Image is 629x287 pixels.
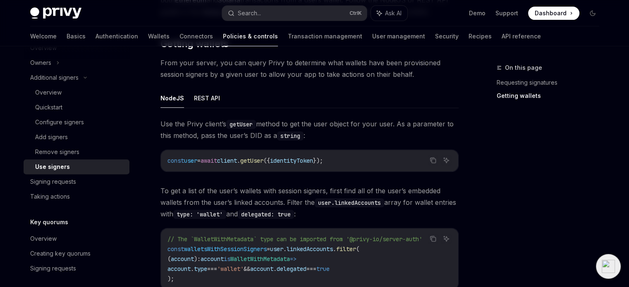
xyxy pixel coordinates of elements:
a: Support [495,9,518,17]
a: Connectors [179,26,213,46]
a: Use signers [24,159,129,174]
span: ({ [263,157,270,164]
div: Quickstart [35,102,62,112]
span: . [283,245,287,253]
div: Overview [30,234,57,244]
a: Add signers [24,130,129,145]
h5: Key quorums [30,217,68,227]
img: dark logo [30,7,81,19]
div: Additional signers [30,73,79,83]
a: Transaction management [288,26,362,46]
div: Taking actions [30,192,70,202]
span: 'wallet' [217,265,244,273]
span: ) [194,255,197,263]
div: Add signers [35,132,68,142]
span: const [167,245,184,253]
span: account [201,255,224,263]
span: Ask AI [385,9,402,17]
div: Creating key quorums [30,249,91,259]
div: Signing requests [30,263,76,273]
span: From your server, you can query Privy to determine what wallets have been provisioned session sig... [160,57,459,80]
span: Use the Privy client’s method to get the user object for your user. As a parameter to this method... [160,118,459,141]
span: walletsWithSessionSigners [184,245,267,253]
button: Ask AI [371,6,407,21]
span: WalletWithMetadata [230,255,290,263]
span: = [267,245,270,253]
a: Wallets [148,26,170,46]
code: getUser [226,120,256,129]
div: Use signers [35,162,70,172]
div: Analyze this page? [596,254,621,279]
a: Signing requests [24,174,129,189]
span: const [167,157,184,164]
button: NodeJS [160,88,184,108]
a: Overview [24,85,129,100]
a: Creating key quorums [24,246,129,261]
button: Copy the contents from the code block [428,233,438,244]
span: Dashboard [535,9,567,17]
span: account [167,265,191,273]
button: Search...CtrlK [222,6,367,21]
span: . [333,245,336,253]
span: ); [167,275,174,282]
span: . [237,157,240,164]
a: Remove signers [24,145,129,159]
span: . [273,265,277,273]
div: Remove signers [35,147,79,157]
span: delegated [277,265,306,273]
a: Welcome [30,26,57,46]
span: client [217,157,237,164]
div: Configure signers [35,117,84,127]
span: type [194,265,207,273]
span: user [270,245,283,253]
a: Quickstart [24,100,129,115]
code: user.linkedAccounts [315,198,384,207]
div: Owners [30,58,51,68]
code: delegated: true [238,210,294,219]
button: REST API [194,88,220,108]
a: Overview [24,231,129,246]
span: identityToken [270,157,313,164]
div: Overview [35,88,62,97]
a: Recipes [469,26,492,46]
span: . [191,265,194,273]
span: await [201,157,217,164]
span: // The `WalletWithMetadata` type can be imported from '@privy-io/server-auth' [167,235,422,243]
span: On this page [505,63,542,73]
a: Requesting signatures [497,76,606,89]
button: Copy the contents from the code block [428,155,438,166]
span: ( [356,245,359,253]
button: Toggle dark mode [586,7,599,20]
a: Configure signers [24,115,129,130]
button: Ask AI [441,155,452,166]
span: is [224,255,230,263]
a: Security [435,26,459,46]
span: ( [167,255,171,263]
span: === [207,265,217,273]
button: Ask AI [441,233,452,244]
a: Demo [469,9,486,17]
code: string [277,131,304,140]
span: account [250,265,273,273]
span: => [290,255,297,263]
a: Getting wallets [497,89,606,102]
span: getUser [240,157,263,164]
span: && [244,265,250,273]
code: type: 'wallet' [173,210,226,219]
a: Taking actions [24,189,129,204]
a: Signing requests [24,261,129,276]
span: To get a list of the user’s wallets with session signers, first find all of the user’s embedded w... [160,185,459,220]
span: filter [336,245,356,253]
div: Search... [238,8,261,18]
span: true [316,265,330,273]
span: : [197,255,201,263]
a: Authentication [96,26,138,46]
a: Dashboard [528,7,579,20]
span: === [306,265,316,273]
span: linkedAccounts [287,245,333,253]
span: = [197,157,201,164]
a: Basics [67,26,86,46]
span: account [171,255,194,263]
a: User management [372,26,425,46]
span: }); [313,157,323,164]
